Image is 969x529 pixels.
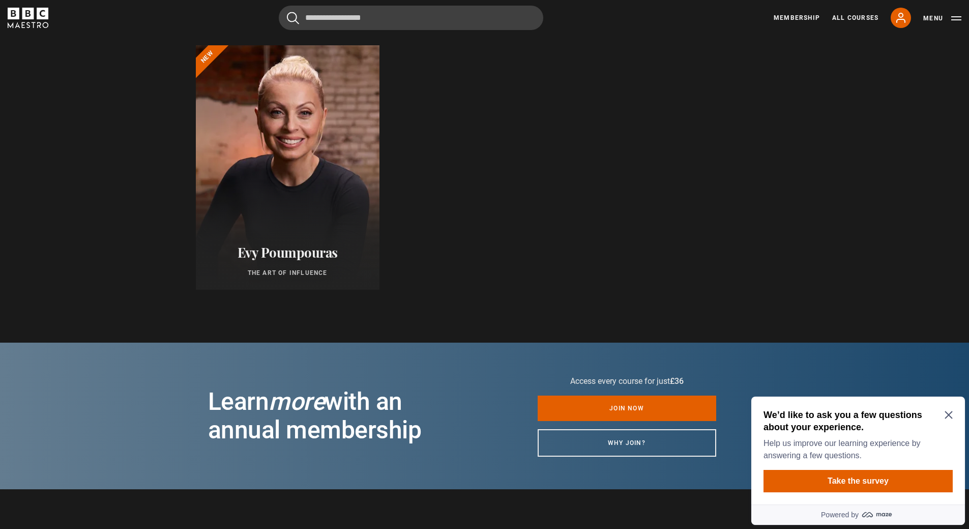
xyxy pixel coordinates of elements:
[208,268,367,277] p: The Art of Influence
[287,12,299,24] button: Submit the search query
[4,112,218,132] a: Powered by maze
[538,429,716,457] a: Why join?
[16,16,201,41] h2: We’d like to ask you a few questions about your experience.
[8,8,48,28] svg: BBC Maestro
[538,396,716,421] a: Join now
[538,375,716,387] p: Access every course for just
[923,13,961,23] button: Toggle navigation
[16,45,201,69] p: Help us improve our learning experience by answering a few questions.
[16,77,205,100] button: Take the survey
[832,13,878,22] a: All Courses
[196,45,379,290] a: Evy Poumpouras The Art of Influence New
[279,6,543,30] input: Search
[269,387,325,416] i: more
[4,4,218,132] div: Optional study invitation
[208,244,367,260] h2: Evy Poumpouras
[670,376,684,386] span: £36
[208,387,477,444] h2: Learn with an annual membership
[197,18,205,26] button: Close Maze Prompt
[774,13,820,22] a: Membership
